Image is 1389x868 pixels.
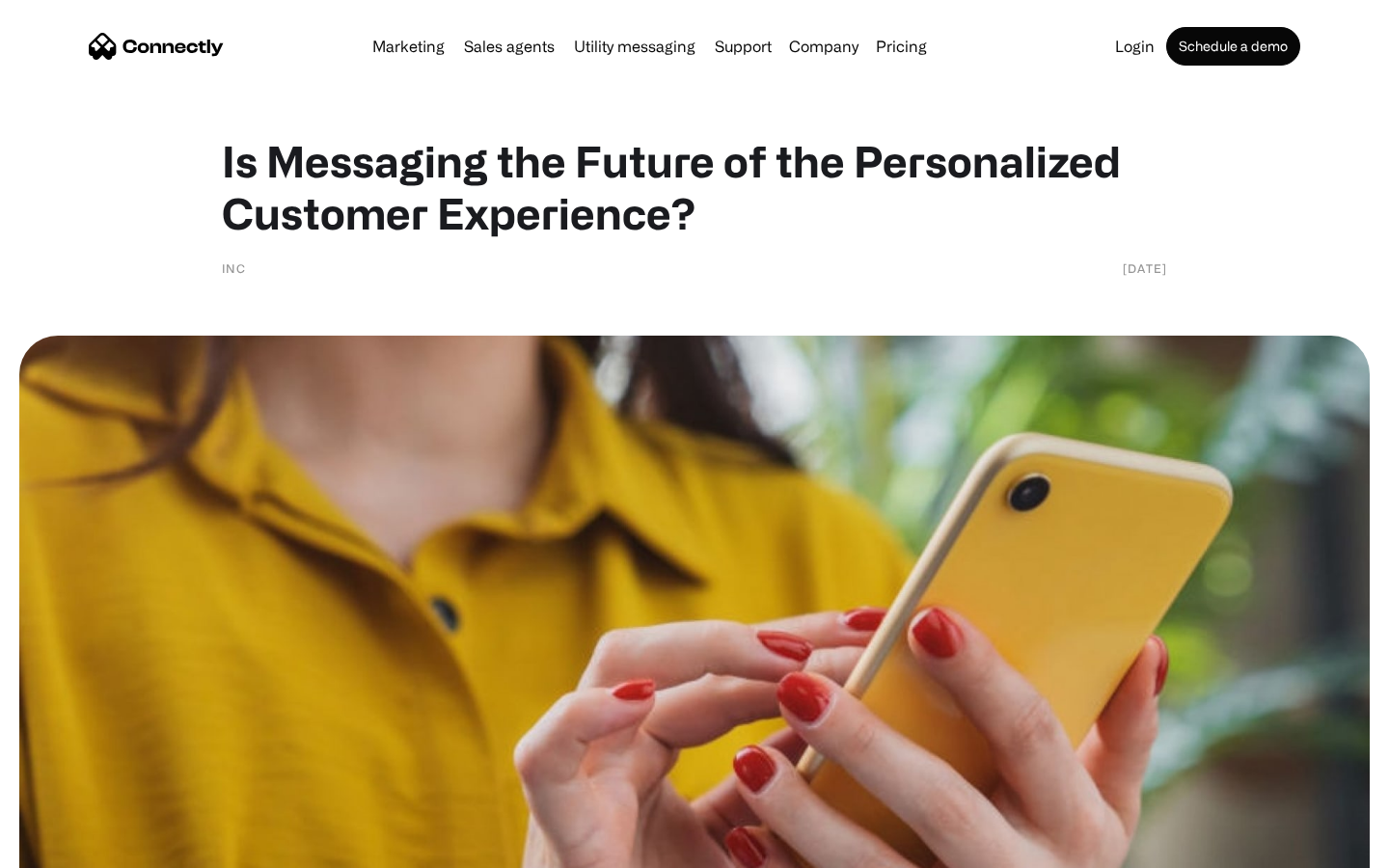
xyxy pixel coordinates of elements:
[1166,27,1300,66] a: Schedule a demo
[789,33,858,60] div: Company
[707,39,779,54] a: Support
[19,834,116,861] aside: Language selected: English
[39,834,116,861] ul: Language list
[222,258,246,278] div: Inc
[566,39,703,54] a: Utility messaging
[222,135,1167,239] h1: Is Messaging the Future of the Personalized Customer Experience?
[1107,39,1162,54] a: Login
[1123,258,1167,278] div: [DATE]
[868,39,935,54] a: Pricing
[456,39,562,54] a: Sales agents
[365,39,452,54] a: Marketing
